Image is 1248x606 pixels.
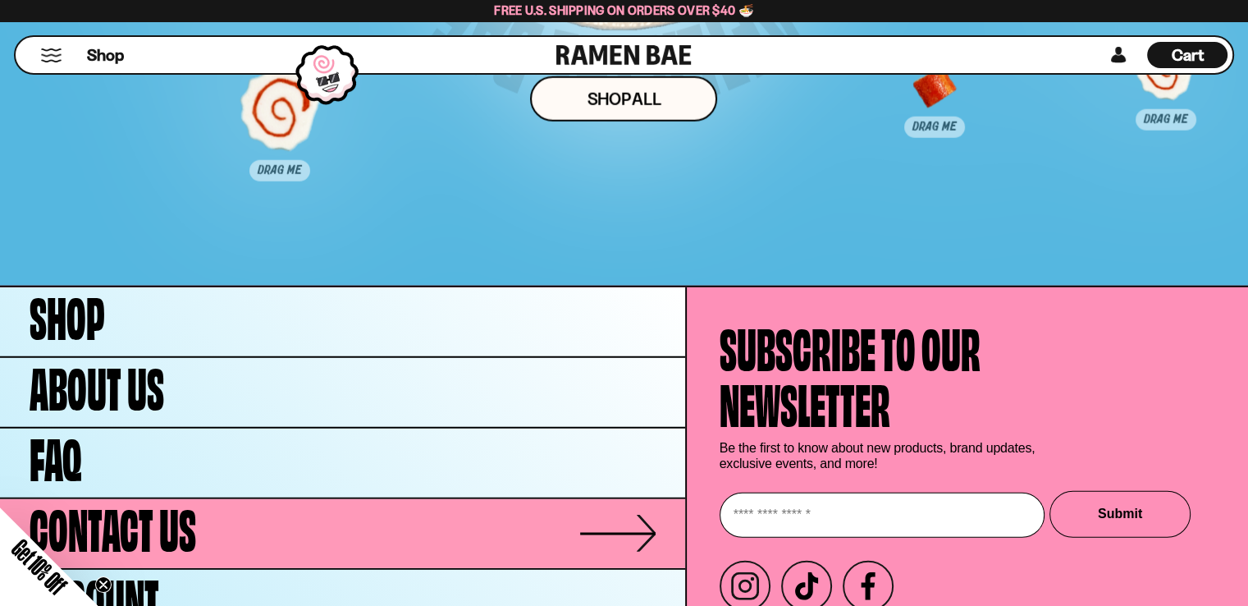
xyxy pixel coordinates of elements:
span: Cart [1172,45,1204,65]
span: Shop [30,286,105,342]
span: Free U.S. Shipping on Orders over $40 🍜 [494,2,754,18]
p: Be the first to know about new products, brand updates, exclusive events, and more! [720,440,1048,471]
input: Enter your email [720,493,1045,538]
button: Close teaser [95,576,112,593]
span: About Us [30,356,164,412]
a: Shop [87,42,124,68]
span: Get 10% Off [7,535,71,599]
button: Submit [1049,491,1191,538]
button: Mobile Menu Trigger [40,48,62,62]
a: Shop ALl [530,76,717,122]
h4: Subscribe to our newsletter [720,317,981,429]
span: Shop [87,44,124,67]
span: FAQ [30,427,82,483]
span: Contact Us [30,498,196,553]
div: Cart [1147,37,1227,73]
